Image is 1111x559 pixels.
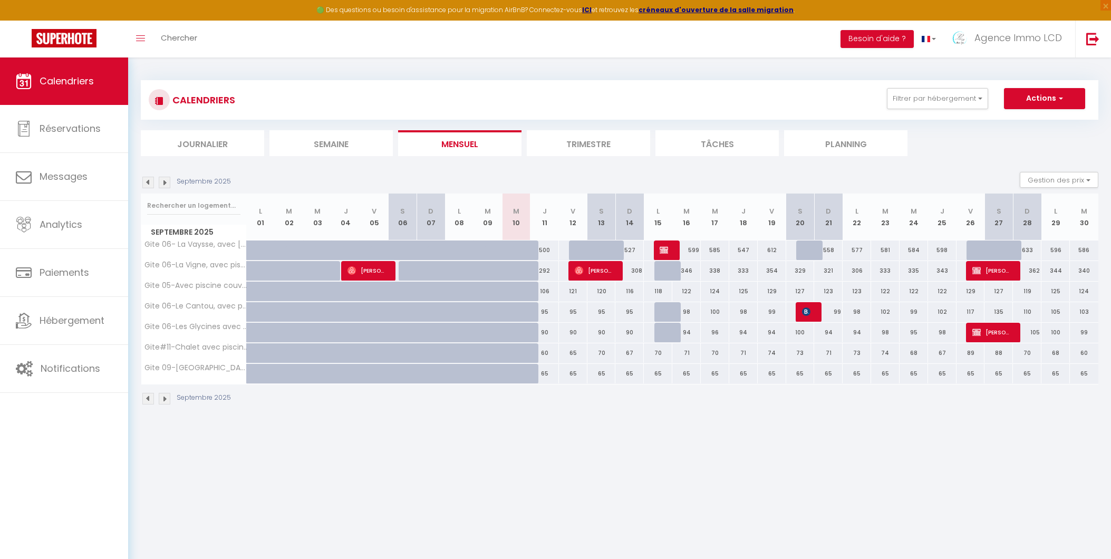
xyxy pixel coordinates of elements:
span: Messages [40,170,88,183]
span: Notifications [41,362,100,375]
th: 15 [644,194,672,240]
div: 65 [701,364,729,383]
div: 329 [786,261,815,281]
abbr: S [400,206,405,216]
div: 586 [1070,240,1098,260]
div: 362 [1013,261,1041,281]
div: 68 [900,343,928,363]
div: 338 [701,261,729,281]
div: 99 [758,302,786,322]
button: Actions [1004,88,1085,109]
div: 100 [1041,323,1070,342]
div: 333 [871,261,900,281]
div: 90 [615,323,644,342]
div: 65 [984,364,1013,383]
div: 70 [701,343,729,363]
div: 94 [814,323,843,342]
th: 25 [928,194,957,240]
th: 14 [615,194,644,240]
div: 65 [843,364,871,383]
th: 20 [786,194,815,240]
div: 125 [1041,282,1070,301]
th: 24 [900,194,928,240]
abbr: S [599,206,604,216]
span: Analytics [40,218,82,231]
div: 95 [530,302,559,322]
abbr: J [741,206,746,216]
div: 135 [984,302,1013,322]
div: 73 [786,343,815,363]
span: Calendriers [40,74,94,88]
div: 123 [843,282,871,301]
div: 98 [672,302,701,322]
span: Septembre 2025 [141,225,246,240]
th: 11 [530,194,559,240]
div: 598 [928,240,957,260]
button: Besoin d'aide ? [841,30,914,48]
div: 96 [701,323,729,342]
th: 07 [417,194,446,240]
a: créneaux d'ouverture de la salle migration [639,5,794,14]
div: 123 [814,282,843,301]
div: 343 [928,261,957,281]
abbr: D [1025,206,1030,216]
div: 67 [615,343,644,363]
div: 71 [729,343,758,363]
div: 90 [587,323,616,342]
abbr: M [683,206,690,216]
span: Paiements [40,266,89,279]
th: 09 [474,194,502,240]
div: 340 [1070,261,1098,281]
div: 65 [672,364,701,383]
div: 95 [615,302,644,322]
div: 102 [928,302,957,322]
li: Journalier [141,130,264,156]
span: Chercher [161,32,197,43]
th: 30 [1070,194,1098,240]
abbr: M [286,206,292,216]
div: 70 [1013,343,1041,363]
div: 65 [900,364,928,383]
div: 94 [843,323,871,342]
abbr: D [826,206,831,216]
div: 129 [758,282,786,301]
div: 100 [701,302,729,322]
abbr: L [458,206,461,216]
abbr: S [997,206,1001,216]
abbr: V [769,206,774,216]
th: 23 [871,194,900,240]
span: Réservations [40,122,101,135]
div: 70 [644,343,672,363]
div: 346 [672,261,701,281]
div: 90 [559,323,587,342]
abbr: M [513,206,519,216]
div: 65 [644,364,672,383]
th: 19 [758,194,786,240]
abbr: S [798,206,803,216]
span: Gite 06-Le Cantou, avec piscine & jacuzzi-6 pers [143,302,248,310]
th: 03 [303,194,332,240]
div: 127 [786,282,815,301]
div: 60 [530,343,559,363]
div: 612 [758,240,786,260]
abbr: V [571,206,575,216]
div: 105 [1041,302,1070,322]
div: 633 [1013,240,1041,260]
div: 90 [530,323,559,342]
a: Chercher [153,21,205,57]
div: 60 [1070,343,1098,363]
div: 71 [672,343,701,363]
li: Semaine [269,130,393,156]
input: Rechercher un logement... [147,196,240,215]
div: 94 [729,323,758,342]
div: 585 [701,240,729,260]
span: [PERSON_NAME] [347,261,385,281]
div: 99 [1070,323,1098,342]
div: 106 [530,282,559,301]
div: 547 [729,240,758,260]
th: 28 [1013,194,1041,240]
span: Gite 06- La Vaysse, avec [PERSON_NAME] & [PERSON_NAME] 25 pers [143,240,248,248]
div: 119 [1013,282,1041,301]
abbr: M [314,206,321,216]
